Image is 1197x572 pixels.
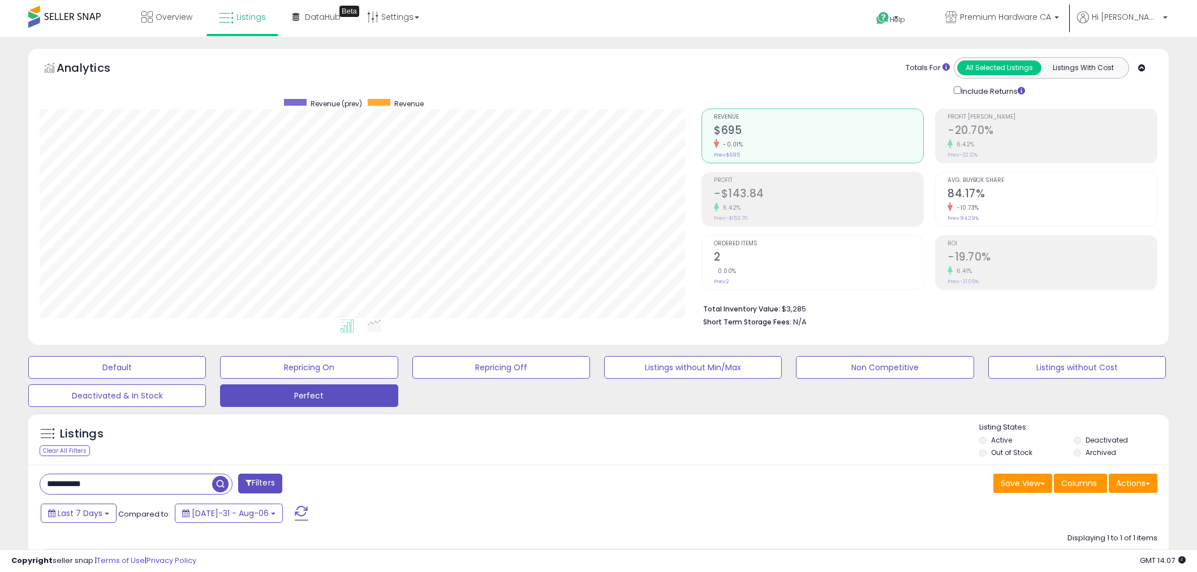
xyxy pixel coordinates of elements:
li: $3,285 [703,301,1149,315]
button: Repricing On [220,356,398,379]
small: -10.73% [953,203,979,212]
a: Help [867,3,927,37]
button: Save View [993,474,1052,493]
button: [DATE]-31 - Aug-06 [175,504,283,523]
h2: 2 [714,250,923,266]
small: 0.00% [714,267,737,275]
span: Profit [PERSON_NAME] [948,114,1157,120]
small: Prev: 2 [714,278,729,285]
small: 6.42% [719,203,741,212]
p: Listing States: [979,422,1169,433]
span: Revenue (prev) [311,99,362,109]
button: Columns [1054,474,1107,493]
label: Active [991,435,1012,445]
button: Listings With Cost [1041,60,1125,75]
button: Repricing Off [412,356,590,379]
small: Prev: $695 [714,151,740,158]
small: Prev: -$153.70 [714,215,748,222]
div: seller snap | | [11,556,196,566]
span: N/A [793,317,807,327]
button: Deactivated & In Stock [28,384,206,407]
button: Last 7 Days [41,504,117,523]
button: Filters [238,474,282,493]
span: Columns [1061,478,1097,489]
span: Profit [714,177,923,184]
h2: -$143.84 [714,187,923,202]
i: Get Help [876,11,890,25]
label: Deactivated [1086,435,1128,445]
button: Perfect [220,384,398,407]
button: Listings without Min/Max [604,356,782,379]
small: Prev: -21.05% [948,278,979,285]
span: ROI [948,241,1157,247]
div: Displaying 1 to 1 of 1 items [1067,533,1157,544]
span: Revenue [714,114,923,120]
div: Totals For [906,63,950,73]
small: Prev: -22.12% [948,151,978,158]
h5: Listings [60,426,104,442]
span: Last 7 Days [58,508,102,519]
label: Out of Stock [991,448,1032,457]
div: Clear All Filters [40,445,90,456]
span: Hi [PERSON_NAME] [1092,11,1160,23]
span: Revenue [394,99,424,109]
button: Non Competitive [796,356,974,379]
span: Compared to: [118,509,170,519]
span: Listings [236,11,266,23]
h2: 84.17% [948,187,1157,202]
span: Help [890,15,905,24]
a: Privacy Policy [147,555,196,566]
div: Include Returns [945,84,1039,97]
h2: $695 [714,124,923,139]
button: Default [28,356,206,379]
h2: -19.70% [948,250,1157,266]
span: [DATE]-31 - Aug-06 [192,508,269,519]
b: Short Term Storage Fees: [703,317,791,327]
button: All Selected Listings [957,60,1041,75]
span: Avg. Buybox Share [948,177,1157,184]
a: Terms of Use [97,555,145,566]
div: Tooltip anchor [339,6,359,17]
span: Ordered Items [714,241,923,247]
a: Hi [PERSON_NAME] [1077,11,1168,37]
strong: Copyright [11,555,53,566]
button: Listings without Cost [988,356,1166,379]
h5: Analytics [57,60,132,79]
span: 2025-08-14 14:07 GMT [1140,555,1186,566]
span: DataHub [305,11,341,23]
button: Actions [1109,474,1157,493]
span: Overview [156,11,192,23]
b: Total Inventory Value: [703,304,780,314]
h2: -20.70% [948,124,1157,139]
small: 6.41% [953,267,972,275]
span: Premium Hardware CA [960,11,1051,23]
label: Archived [1086,448,1116,457]
small: Prev: 94.29% [948,215,979,222]
small: -0.01% [719,140,743,149]
small: 6.42% [953,140,975,149]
